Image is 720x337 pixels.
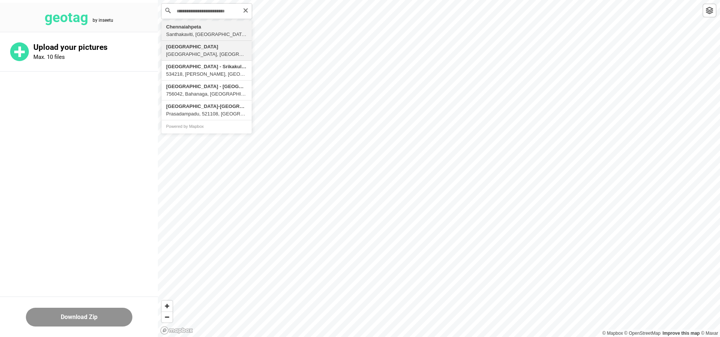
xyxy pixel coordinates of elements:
[166,103,247,110] div: [GEOGRAPHIC_DATA]-[GEOGRAPHIC_DATA] [GEOGRAPHIC_DATA]
[93,18,113,23] tspan: by inseetu
[624,331,661,336] a: OpenStreetMap
[166,31,247,38] div: Santhakaviti, [GEOGRAPHIC_DATA], [GEOGRAPHIC_DATA], [GEOGRAPHIC_DATA]
[701,331,718,336] a: Maxar
[33,54,65,60] p: Max. 10 files
[602,331,623,336] a: Mapbox
[26,308,132,327] button: Download Zip
[166,124,204,129] a: Powered by Mapbox
[166,51,247,58] div: [GEOGRAPHIC_DATA], [GEOGRAPHIC_DATA]
[166,23,247,31] div: Chennaiahpeta
[166,90,247,98] div: 756042, Bahanaga, [GEOGRAPHIC_DATA], [GEOGRAPHIC_DATA], [GEOGRAPHIC_DATA], [GEOGRAPHIC_DATA]
[166,110,247,118] div: Prasadampadu, 521108, [GEOGRAPHIC_DATA], [GEOGRAPHIC_DATA], [GEOGRAPHIC_DATA], [GEOGRAPHIC_DATA],...
[166,43,247,51] div: [GEOGRAPHIC_DATA]
[166,83,247,90] div: [GEOGRAPHIC_DATA] - [GEOGRAPHIC_DATA]
[162,301,172,312] button: Zoom in
[663,331,700,336] a: Map feedback
[166,63,247,70] div: [GEOGRAPHIC_DATA] - Srikakulam Hwy
[160,326,193,335] a: Mapbox logo
[33,43,158,52] p: Upload your pictures
[162,312,172,322] button: Zoom out
[706,7,713,14] img: toggleLayer
[45,9,88,25] tspan: geotag
[243,6,249,13] button: Clear
[166,70,247,78] div: 534218, [PERSON_NAME], [GEOGRAPHIC_DATA], [GEOGRAPHIC_DATA], [GEOGRAPHIC_DATA], [GEOGRAPHIC_DATA]
[162,4,252,19] input: Search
